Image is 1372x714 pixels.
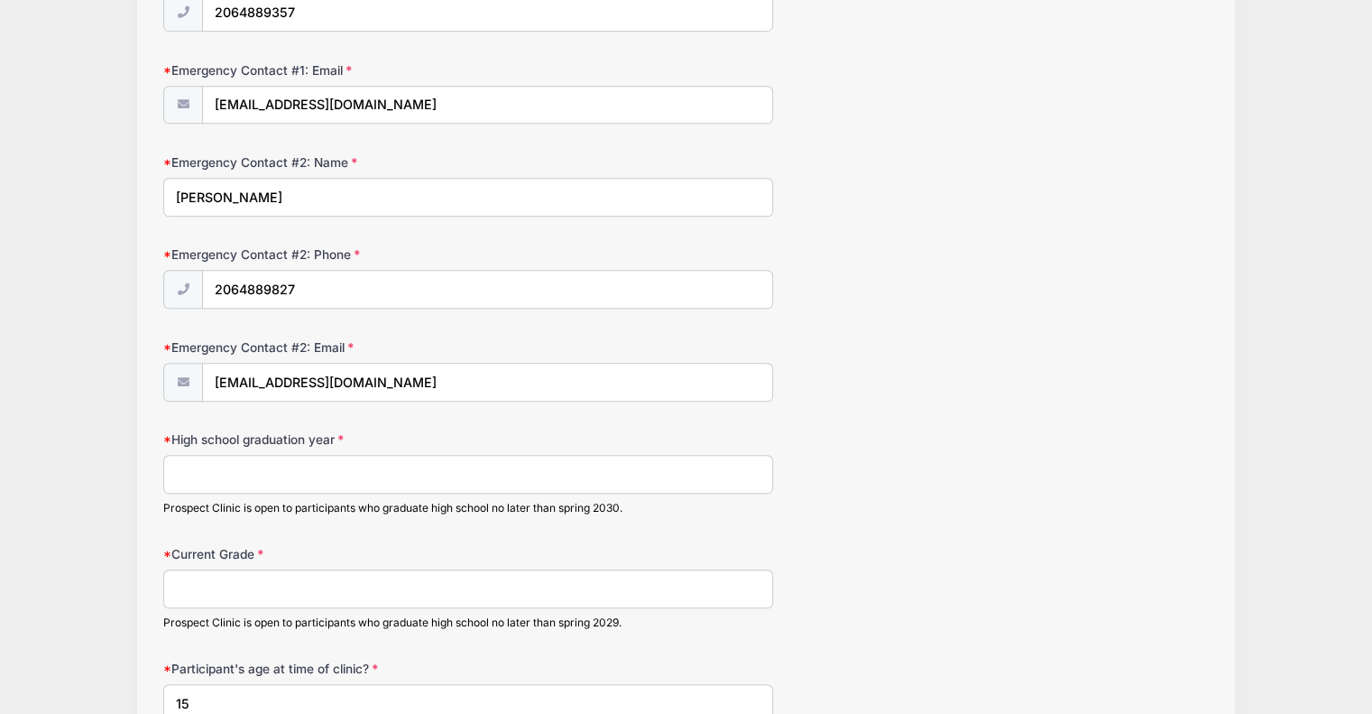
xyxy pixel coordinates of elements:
[163,246,511,264] label: Emergency Contact #2: Phone
[202,363,773,402] input: email@email.com
[163,500,773,516] div: Prospect Clinic is open to participants who graduate high school no later than spring 2030.
[163,153,511,172] label: Emergency Contact #2: Name
[163,61,511,79] label: Emergency Contact #1: Email
[163,338,511,357] label: Emergency Contact #2: Email
[202,86,773,125] input: email@email.com
[163,615,773,631] div: Prospect Clinic is open to participants who graduate high school no later than spring 2029.
[163,431,511,449] label: High school graduation year
[163,660,511,678] label: Participant's age at time of clinic?
[202,270,773,309] input: (xxx) xxx-xxxx
[163,545,511,563] label: Current Grade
